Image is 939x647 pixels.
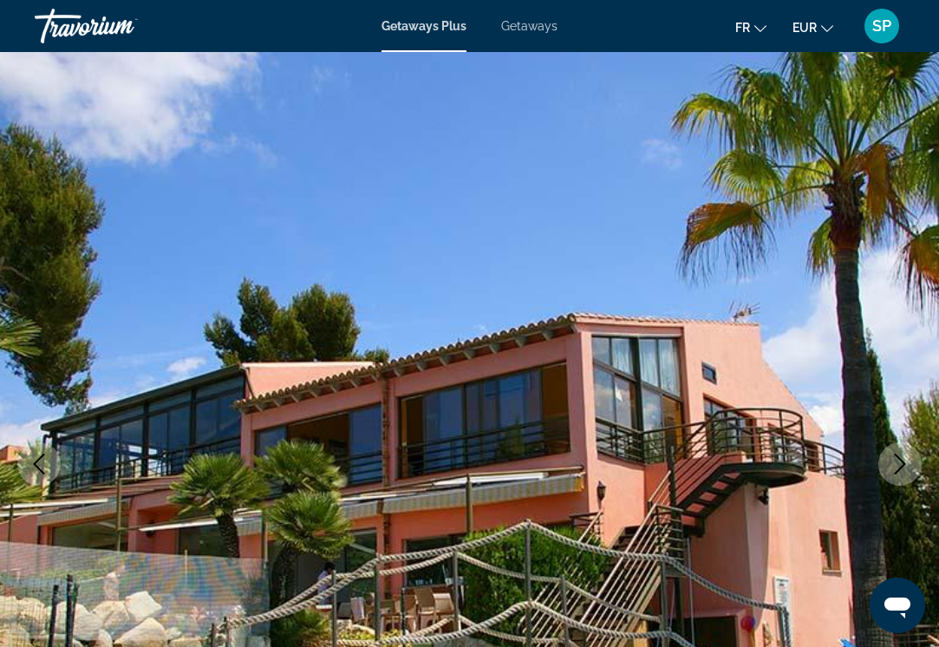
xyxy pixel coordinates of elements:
span: fr [735,21,750,35]
button: Next image [878,442,922,486]
span: SP [872,17,891,35]
span: EUR [792,21,817,35]
a: Getaways [501,19,558,33]
button: User Menu [859,8,904,44]
button: Change language [735,15,766,40]
a: Getaways Plus [381,19,466,33]
a: Travorium [35,3,208,49]
iframe: Bouton de lancement de la fenêtre de messagerie [870,578,925,633]
button: Previous image [17,442,61,486]
button: Change currency [792,15,833,40]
